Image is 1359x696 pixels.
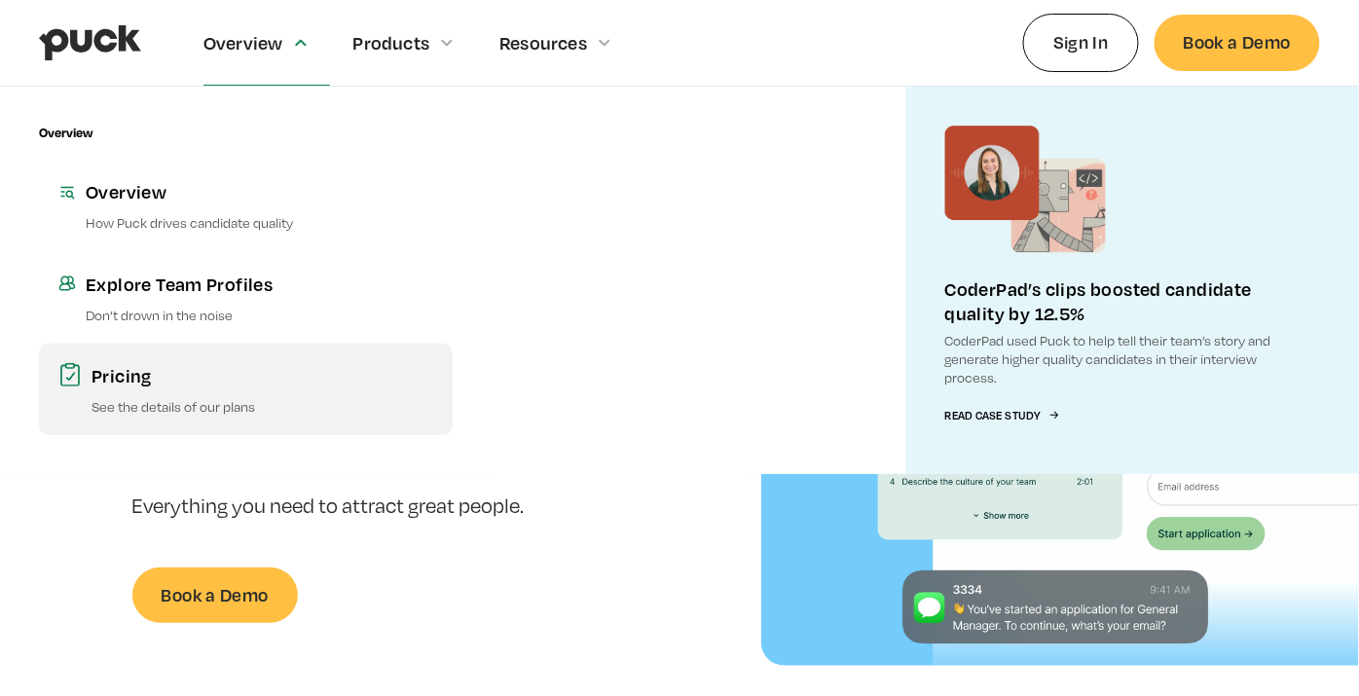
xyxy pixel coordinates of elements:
div: Resources [499,32,587,54]
div: Overview [39,126,92,140]
a: CoderPad’s clips boosted candidate quality by 12.5%CoderPad used Puck to help tell their team’s s... [906,87,1320,474]
div: Overview [203,32,283,54]
div: Overview [86,179,433,203]
div: CoderPad’s clips boosted candidate quality by 12.5% [945,276,1281,325]
a: Sign In [1023,14,1139,71]
p: How Puck drives candidate quality [86,213,433,232]
div: Read Case Study [945,410,1041,422]
a: PricingSee the details of our plans [39,344,453,435]
p: Don’t drown in the noise [86,306,433,324]
a: Book a Demo [132,568,298,623]
a: Explore Team ProfilesDon’t drown in the noise [39,252,453,344]
p: Everything you need to attract great people. [132,493,595,521]
a: OverviewHow Puck drives candidate quality [39,160,453,251]
a: Book a Demo [1155,15,1320,70]
p: See the details of our plans [92,397,433,416]
div: Explore Team Profiles [86,272,433,296]
div: Pricing [92,363,433,387]
div: Products [353,32,430,54]
p: CoderPad used Puck to help tell their team’s story and generate higher quality candidates in thei... [945,331,1281,387]
h1: Get quality candidates, and save time [132,285,595,477]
